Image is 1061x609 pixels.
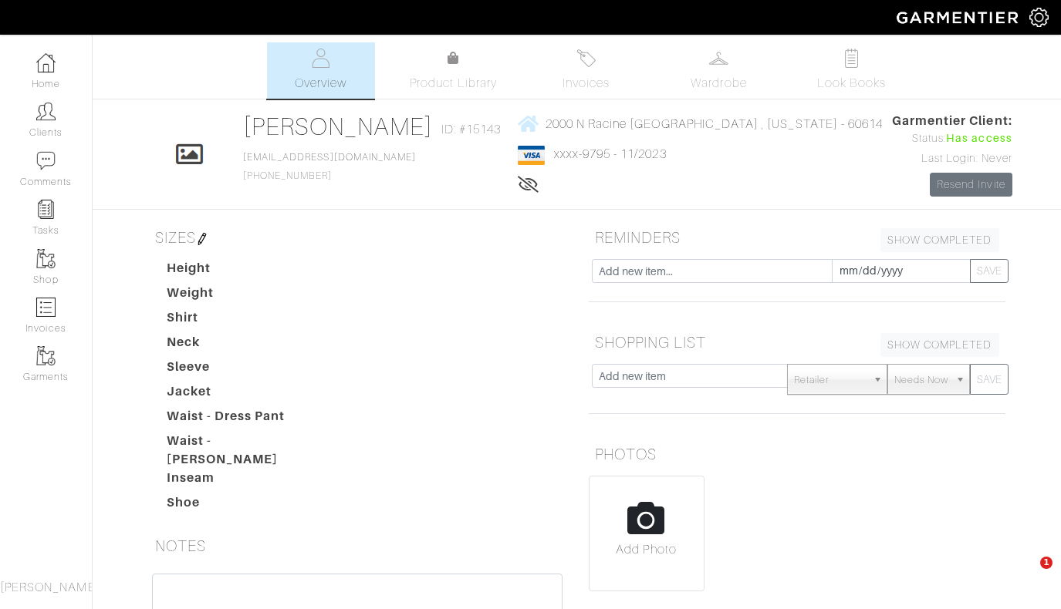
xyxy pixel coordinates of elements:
img: basicinfo-40fd8af6dae0f16599ec9e87c0ef1c0a1fdea2edbe929e3d69a839185d80c458.svg [311,49,330,68]
span: Wardrobe [691,74,746,93]
a: xxxx-9795 - 11/2023 [554,147,667,161]
h5: PHOTOS [589,439,1005,469]
a: [PERSON_NAME] [243,113,434,140]
dt: Waist - Dress Pant [155,407,331,432]
img: garments-icon-b7da505a4dc4fd61783c78ac3ca0ef83fa9d6f193b1c9dc38574b1d14d53ca28.png [36,346,56,365]
img: visa-934b35602734be37eb7d5d7e5dbcd2044c359bf20a24dc3361ca3fa54326a8a7.png [518,146,545,165]
span: Retailer [794,365,867,395]
dt: Jacket [155,382,331,407]
img: reminder-icon-8004d30b9f0a5d33ae49ab947aed9ed385cf756f9e5892f1edd6e32f2345188e.png [36,200,56,219]
h5: REMINDERS [589,222,1005,253]
span: Product Library [410,74,497,93]
dt: Shirt [155,308,331,333]
button: SAVE [970,364,1009,395]
dt: Weight [155,284,331,308]
input: Add new item... [592,259,833,283]
dt: Shoe [155,493,331,518]
img: clients-icon-6bae9207a08558b7cb47a8932f037763ab4055f8c8b6bfacd5dc20c3e0201464.png [36,102,56,121]
h5: NOTES [149,530,566,561]
span: 1 [1040,557,1053,569]
img: garments-icon-b7da505a4dc4fd61783c78ac3ca0ef83fa9d6f193b1c9dc38574b1d14d53ca28.png [36,249,56,268]
a: 2000 N Racine [GEOGRAPHIC_DATA] , [US_STATE] - 60614 [518,114,884,133]
iframe: Intercom live chat [1009,557,1046,594]
h5: SHOPPING LIST [589,327,1005,358]
a: Product Library [400,49,508,93]
dt: Neck [155,333,331,358]
img: todo-9ac3debb85659649dc8f770b8b6100bb5dab4b48dedcbae339e5042a72dfd3cc.svg [842,49,861,68]
dt: Sleeve [155,358,331,382]
h5: SIZES [149,222,566,253]
span: Overview [295,74,346,93]
img: garmentier-logo-header-white-b43fb05a5012e4ada735d5af1a66efaba907eab6374d6393d1fbf88cb4ef424d.png [889,4,1029,31]
img: orders-27d20c2124de7fd6de4e0e44c1d41de31381a507db9b33961299e4e07d508b8c.svg [576,49,596,68]
span: [PHONE_NUMBER] [243,152,416,181]
img: pen-cf24a1663064a2ec1b9c1bd2387e9de7a2fa800b781884d57f21acf72779bad2.png [196,233,208,245]
div: Status: [892,130,1012,147]
img: gear-icon-white-bd11855cb880d31180b6d7d6211b90ccbf57a29d726f0c71d8c61bd08dd39cc2.png [1029,8,1049,27]
span: 2000 N Racine [GEOGRAPHIC_DATA] , [US_STATE] - 60614 [546,116,884,130]
span: ID: #15143 [441,120,502,139]
span: Needs Now [894,365,948,395]
img: wardrobe-487a4870c1b7c33e795ec22d11cfc2ed9d08956e64fb3008fe2437562e282088.svg [709,49,728,68]
img: orders-icon-0abe47150d42831381b5fb84f609e132dff9fe21cb692f30cb5eec754e2cba89.png [36,298,56,317]
dt: Waist - [PERSON_NAME] [155,432,331,469]
a: SHOW COMPLETED [880,228,999,252]
img: comment-icon-a0a6a9ef722e966f86d9cbdc48e553b5cf19dbc54f86b18d962a5391bc8f6eb6.png [36,151,56,170]
a: Wardrobe [665,42,773,99]
span: Garmentier Client: [892,112,1012,130]
span: Invoices [563,74,610,93]
a: Resend Invite [930,173,1012,197]
span: Look Books [817,74,886,93]
button: SAVE [970,259,1009,283]
a: [EMAIL_ADDRESS][DOMAIN_NAME] [243,152,416,163]
input: Add new item [592,364,789,388]
dt: Inseam [155,469,331,493]
dt: Height [155,259,331,284]
a: Invoices [532,42,640,99]
a: SHOW COMPLETED [880,333,999,357]
a: Look Books [798,42,906,99]
span: Has access [946,130,1012,147]
div: Last Login: Never [892,150,1012,167]
img: dashboard-icon-dbcd8f5a0b271acd01030246c82b418ddd0df26cd7fceb0bd07c9910d44c42f6.png [36,53,56,72]
a: Overview [267,42,375,99]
